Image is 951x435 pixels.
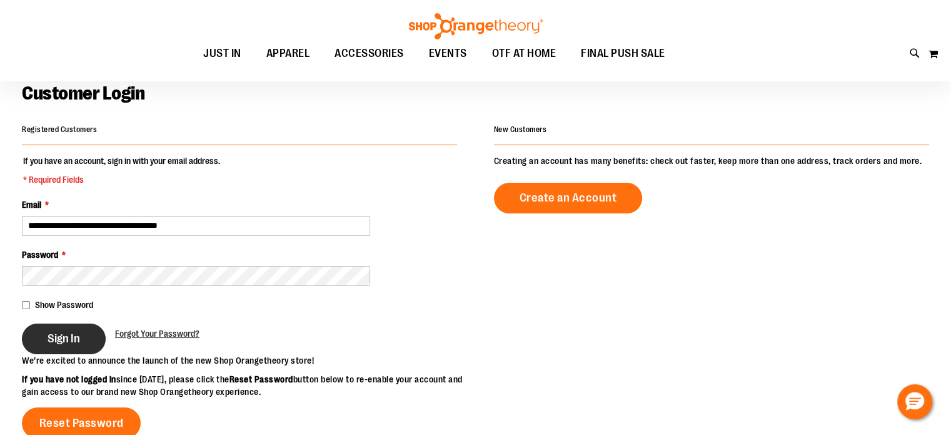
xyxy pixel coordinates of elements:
button: Hello, have a question? Let’s chat. [897,384,932,419]
a: Forgot Your Password? [115,327,199,340]
strong: Reset Password [229,374,293,384]
span: Reset Password [39,416,124,430]
a: APPAREL [254,39,323,68]
a: Create an Account [494,183,643,213]
p: We’re excited to announce the launch of the new Shop Orangetheory store! [22,354,476,367]
span: Sign In [48,332,80,345]
a: EVENTS [416,39,480,68]
span: ACCESSORIES [335,39,404,68]
span: JUST IN [203,39,241,68]
span: Create an Account [520,191,617,205]
span: Email [22,200,41,210]
a: ACCESSORIES [322,39,416,68]
p: Creating an account has many benefits: check out faster, keep more than one address, track orders... [494,155,929,167]
p: since [DATE], please click the button below to re-enable your account and gain access to our bran... [22,373,476,398]
span: Show Password [35,300,93,310]
span: * Required Fields [23,173,220,186]
span: Password [22,250,58,260]
span: EVENTS [429,39,467,68]
span: FINAL PUSH SALE [581,39,665,68]
span: OTF AT HOME [492,39,556,68]
img: Shop Orangetheory [407,13,545,39]
span: Forgot Your Password? [115,329,199,339]
button: Sign In [22,324,106,354]
span: APPAREL [266,39,310,68]
strong: Registered Customers [22,125,97,134]
a: JUST IN [191,39,254,68]
a: FINAL PUSH SALE [568,39,678,68]
span: Customer Login [22,83,144,104]
strong: New Customers [494,125,547,134]
strong: If you have not logged in [22,374,116,384]
a: OTF AT HOME [480,39,569,68]
legend: If you have an account, sign in with your email address. [22,155,221,186]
